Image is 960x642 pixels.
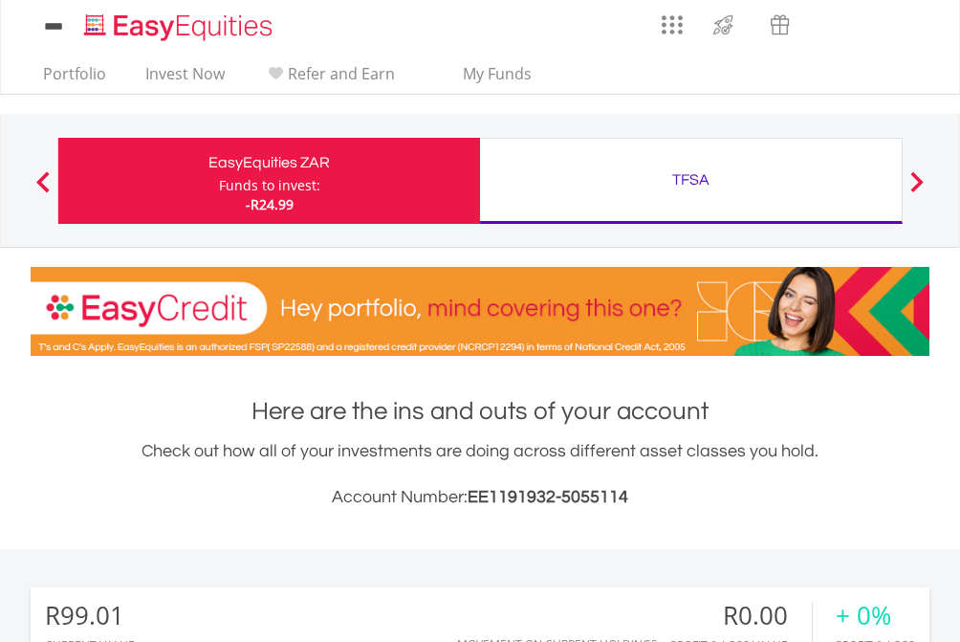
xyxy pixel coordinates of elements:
[219,176,320,195] div: Funds to invest:
[31,484,929,511] h3: Account Number:
[836,602,915,630] div: + 0%
[24,181,62,200] button: Previous
[45,602,135,630] div: R99.01
[649,5,695,35] a: AppsGrid
[31,267,929,356] img: EasyCredit Promotion Banner
[31,438,929,511] div: Check out how all of your investments are doing across different asset classes you hold.
[434,61,559,86] span: My Funds
[246,195,294,213] span: -R24.99
[491,166,890,193] div: TFSA
[31,394,929,429] h1: Here are the ins and outs of your account
[905,5,954,47] a: My Profile
[662,14,683,35] img: grid-menu-icon.svg
[752,5,808,40] a: Vouchers
[898,181,936,200] button: Next
[468,488,628,506] span: EE1191932-5055114
[808,5,857,43] a: Notifications
[70,149,469,176] div: EasyEquities ZAR
[35,64,114,94] a: Portfolio
[764,10,796,40] img: vouchers-v2.svg
[857,5,905,43] a: FAQ's and Support
[80,11,280,43] img: EasyEquities_Logo.png
[670,602,812,630] div: R0.00
[256,64,403,94] a: Refer and Earn
[76,5,280,43] a: Home page
[138,64,232,94] a: Invest Now
[708,10,739,40] img: thrive-v2.svg
[288,63,395,84] span: Refer and Earn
